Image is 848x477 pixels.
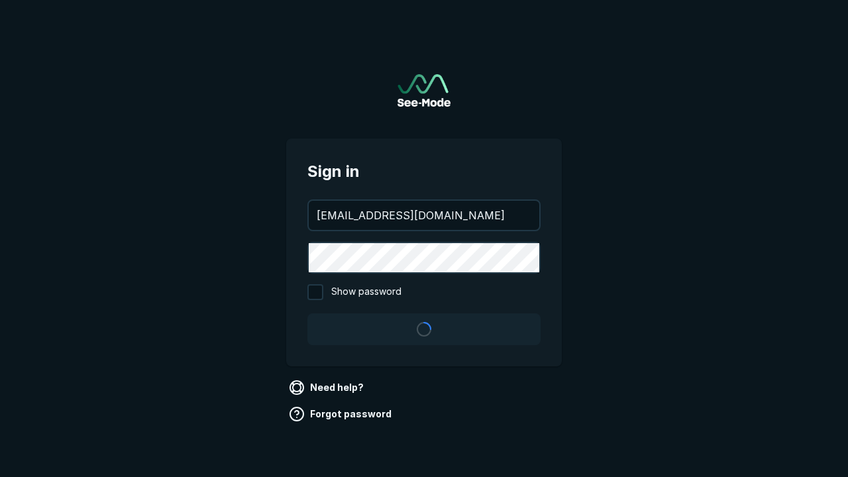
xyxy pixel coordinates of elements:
img: See-Mode Logo [397,74,450,107]
a: Forgot password [286,403,397,425]
span: Sign in [307,160,541,184]
span: Show password [331,284,401,300]
input: your@email.com [309,201,539,230]
a: Go to sign in [397,74,450,107]
a: Need help? [286,377,369,398]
